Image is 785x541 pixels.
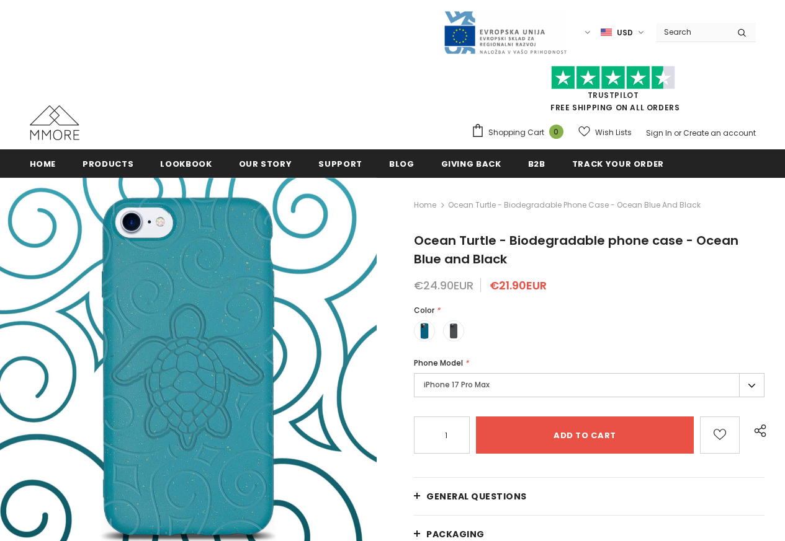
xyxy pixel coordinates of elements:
[601,27,612,38] img: USD
[389,149,415,177] a: Blog
[657,23,728,41] input: Search Site
[572,149,664,177] a: Track your order
[443,10,567,55] img: Javni Razpis
[572,158,664,170] span: Track your order
[426,528,485,540] span: PACKAGING
[83,149,133,177] a: Products
[83,158,133,170] span: Products
[443,27,567,37] a: Javni Razpis
[490,278,547,293] span: €21.90EUR
[471,71,756,113] span: FREE SHIPPING ON ALL ORDERS
[528,158,545,170] span: B2B
[239,158,292,170] span: Our Story
[239,149,292,177] a: Our Story
[30,105,79,140] img: MMORE Cases
[414,198,436,213] a: Home
[588,90,639,100] a: Trustpilot
[414,358,463,368] span: Phone Model
[476,416,694,454] input: Add to cart
[318,158,362,170] span: support
[578,121,632,143] a: Wish Lists
[441,149,501,177] a: Giving back
[30,149,56,177] a: Home
[471,123,570,142] a: Shopping Cart 0
[551,66,675,90] img: Trust Pilot Stars
[595,126,632,139] span: Wish Lists
[674,128,681,138] span: or
[528,149,545,177] a: B2B
[426,490,527,503] span: General Questions
[160,158,212,170] span: Lookbook
[160,149,212,177] a: Lookbook
[389,158,415,170] span: Blog
[414,232,738,268] span: Ocean Turtle - Biodegradable phone case - Ocean Blue and Black
[448,198,701,213] span: Ocean Turtle - Biodegradable phone case - Ocean Blue and Black
[549,125,563,139] span: 0
[617,27,633,39] span: USD
[414,373,765,397] label: iPhone 17 Pro Max
[318,149,362,177] a: support
[488,126,544,139] span: Shopping Cart
[414,305,434,315] span: Color
[441,158,501,170] span: Giving back
[414,478,765,515] a: General Questions
[646,128,672,138] a: Sign In
[683,128,756,138] a: Create an account
[414,278,473,293] span: €24.90EUR
[30,158,56,170] span: Home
